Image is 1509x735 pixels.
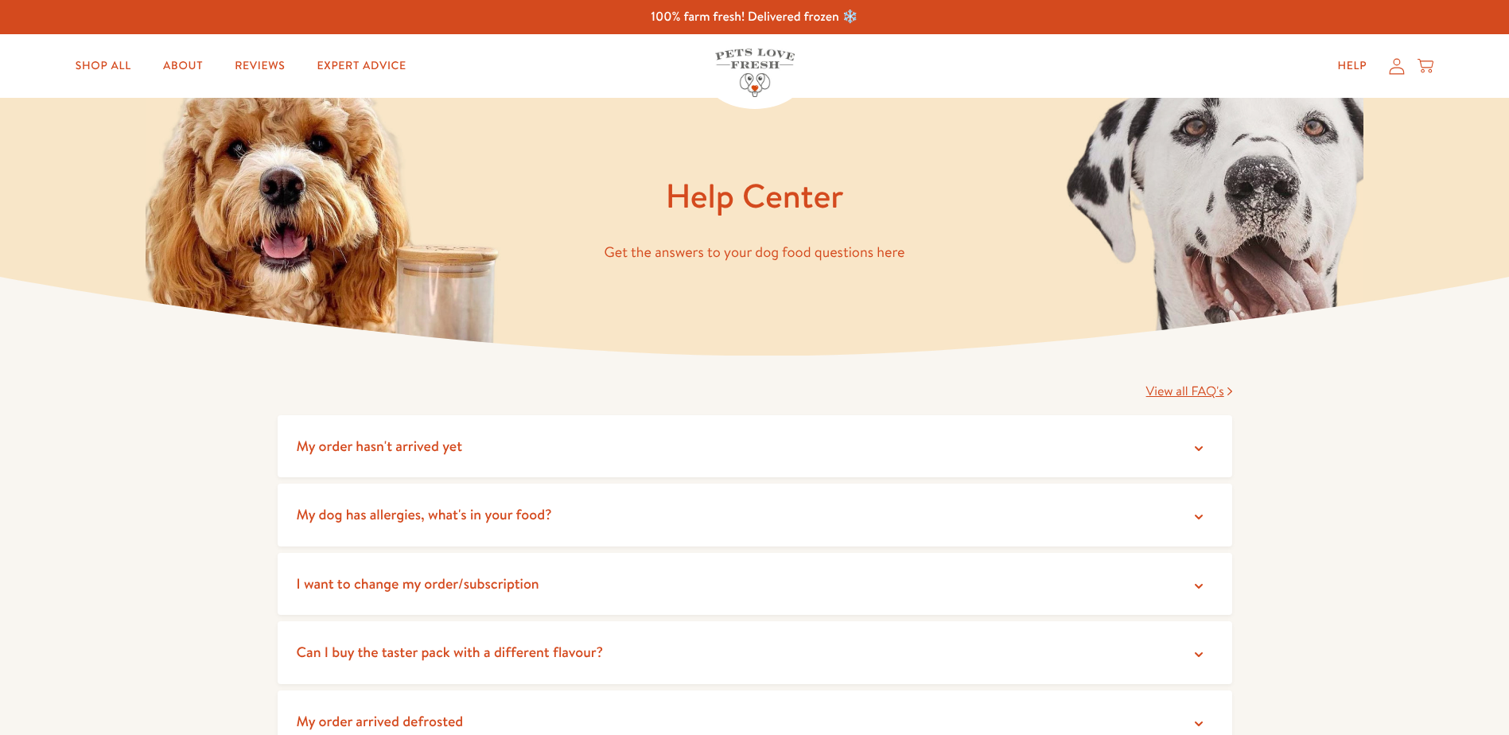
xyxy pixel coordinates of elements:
[297,574,539,593] span: I want to change my order/subscription
[278,174,1232,218] h1: Help Center
[278,240,1232,265] p: Get the answers to your dog food questions here
[715,49,795,97] img: Pets Love Fresh
[278,484,1232,546] summary: My dog has allergies, what's in your food?
[278,415,1232,478] summary: My order hasn't arrived yet
[297,711,464,731] span: My order arrived defrosted
[297,436,463,456] span: My order hasn't arrived yet
[63,50,144,82] a: Shop All
[222,50,298,82] a: Reviews
[297,504,552,524] span: My dog has allergies, what's in your food?
[1146,383,1224,400] span: View all FAQ's
[297,642,604,662] span: Can I buy the taster pack with a different flavour?
[278,621,1232,684] summary: Can I buy the taster pack with a different flavour?
[150,50,216,82] a: About
[305,50,419,82] a: Expert Advice
[1146,383,1232,400] a: View all FAQ's
[278,553,1232,616] summary: I want to change my order/subscription
[1324,50,1379,82] a: Help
